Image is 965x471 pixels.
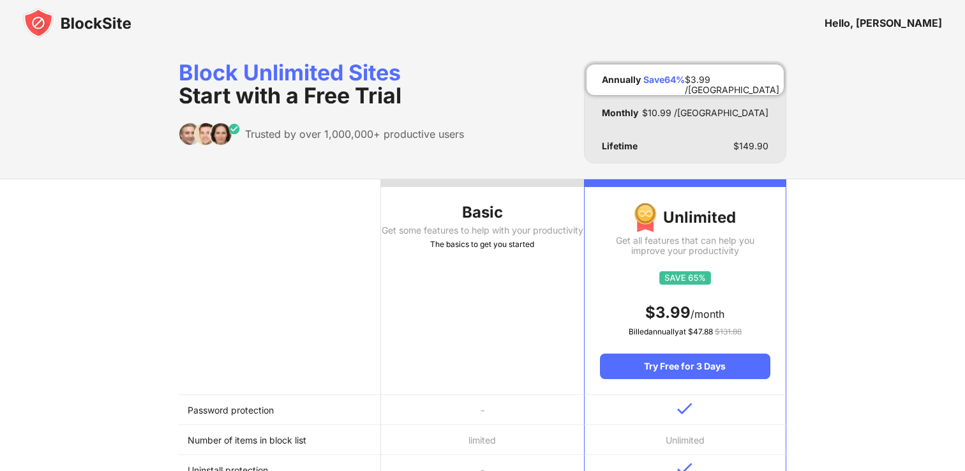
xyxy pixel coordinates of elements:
[602,108,638,118] div: Monthly
[179,61,464,107] div: Block Unlimited Sites
[645,303,691,322] span: $ 3.99
[825,17,942,29] div: Hello, [PERSON_NAME]
[715,327,742,336] span: $ 131.88
[600,354,770,379] div: Try Free for 3 Days
[381,395,583,425] td: -
[381,202,583,223] div: Basic
[179,82,401,108] span: Start with a Free Trial
[642,108,768,118] div: $ 10.99 /[GEOGRAPHIC_DATA]
[659,271,711,285] img: save65.svg
[602,141,638,151] div: Lifetime
[381,225,583,235] div: Get some features to help with your productivity
[600,325,770,338] div: Billed annually at $ 47.88
[600,202,770,233] div: Unlimited
[643,75,685,85] div: Save 64 %
[381,238,583,251] div: The basics to get you started
[733,141,768,151] div: $ 149.90
[685,75,779,85] div: $ 3.99 /[GEOGRAPHIC_DATA]
[179,123,241,146] img: trusted-by.svg
[179,425,381,455] td: Number of items in block list
[602,75,641,85] div: Annually
[245,128,464,140] div: Trusted by over 1,000,000+ productive users
[23,8,131,38] img: blocksite-icon-black.svg
[600,303,770,323] div: /month
[677,403,692,415] img: v-blue.svg
[584,425,786,455] td: Unlimited
[634,202,657,233] img: img-premium-medal
[381,425,583,455] td: limited
[600,235,770,256] div: Get all features that can help you improve your productivity
[179,395,381,425] td: Password protection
